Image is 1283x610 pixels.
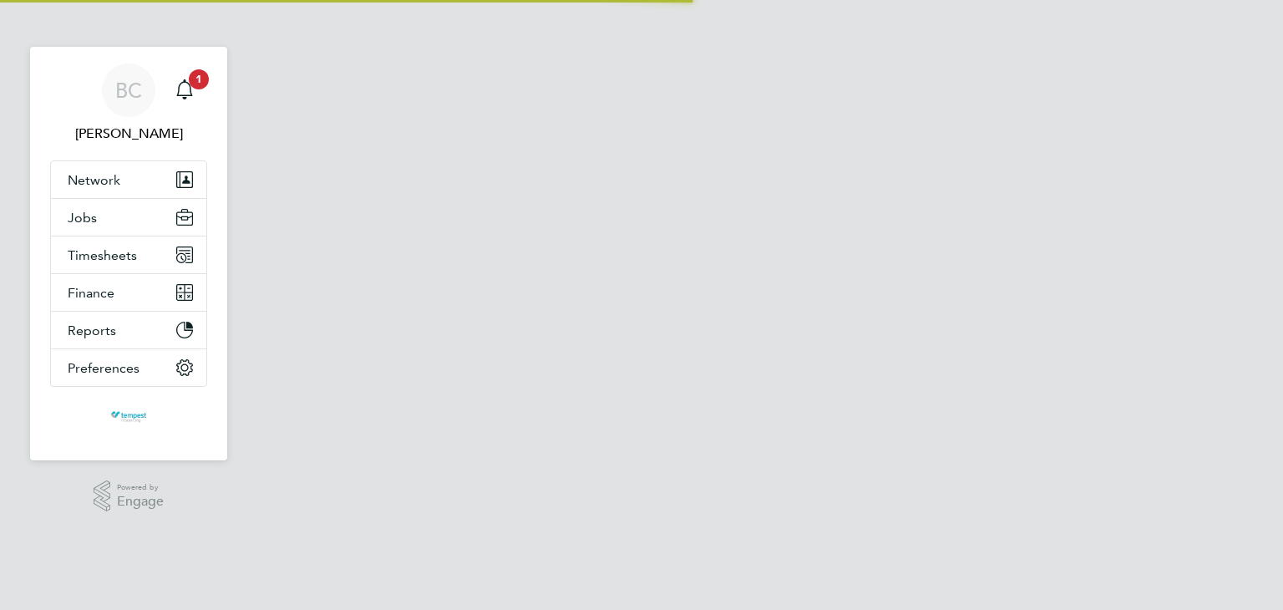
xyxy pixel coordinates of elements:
button: Preferences [51,349,206,386]
a: 1 [168,64,201,117]
span: Powered by [117,480,164,495]
button: Reports [51,312,206,348]
button: Finance [51,274,206,311]
span: Jobs [68,210,97,226]
span: Timesheets [68,247,137,263]
a: Go to home page [50,404,207,430]
span: 1 [189,69,209,89]
nav: Main navigation [30,47,227,460]
span: Reports [68,323,116,338]
img: tempestresourcing-logo-retina.png [109,404,147,430]
span: Becky Crawley [50,124,207,144]
button: Network [51,161,206,198]
a: BC[PERSON_NAME] [50,64,207,144]
span: Engage [117,495,164,509]
span: Preferences [68,360,139,376]
button: Jobs [51,199,206,236]
span: Finance [68,285,114,301]
button: Timesheets [51,236,206,273]
span: BC [115,79,142,101]
a: Powered byEngage [94,480,165,512]
span: Network [68,172,120,188]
